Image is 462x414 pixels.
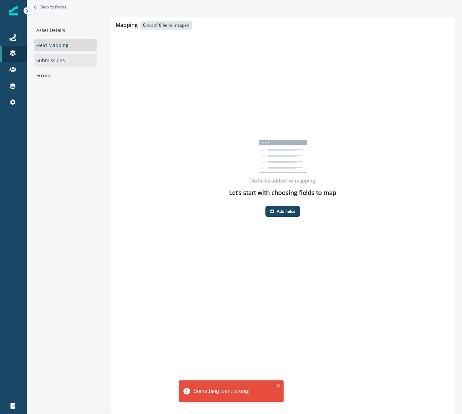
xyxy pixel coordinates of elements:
[259,140,307,173] img: Inbound Webhook Empty State
[147,22,158,28] p: out of
[276,383,281,388] button: close
[34,4,66,10] button: Go back
[229,188,336,197] p: Let’s start with choosing fields to map
[265,206,300,217] button: Add fields
[143,22,145,28] p: 0
[9,6,18,15] img: Inflection
[34,24,97,36] a: Asset Details
[194,387,274,395] div: Something went wrong!
[34,69,97,82] a: Errors
[34,39,97,51] a: Field Mapping
[116,22,138,28] h2: Mapping
[159,22,161,28] p: 0
[250,177,315,184] p: No fields added for mapping
[277,209,295,214] p: Add fields
[163,22,189,28] p: fields mapped
[34,54,97,67] a: Submissions
[40,4,66,10] p: Back to forms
